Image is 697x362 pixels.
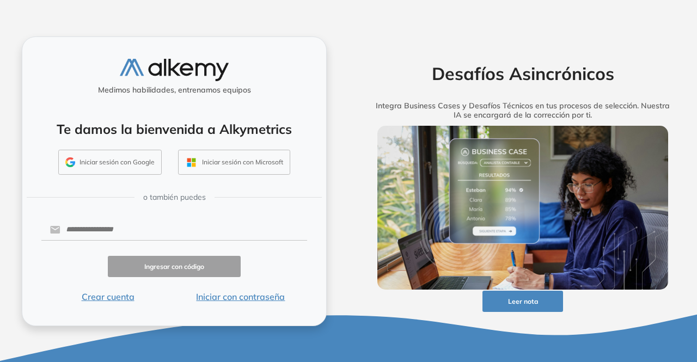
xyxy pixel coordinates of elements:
button: Leer nota [482,291,564,312]
h5: Medimos habilidades, entrenamos equipos [27,85,322,95]
button: Crear cuenta [41,290,174,303]
img: OUTLOOK_ICON [185,156,198,169]
button: Iniciar con contraseña [174,290,307,303]
img: img-more-info [377,126,669,290]
h4: Te damos la bienvenida a Alkymetrics [36,121,312,137]
button: Iniciar sesión con Microsoft [178,150,290,175]
img: logo-alkemy [120,59,229,81]
h2: Desafíos Asincrónicos [361,63,684,84]
h5: Integra Business Cases y Desafíos Técnicos en tus procesos de selección. Nuestra IA se encargará ... [361,101,684,120]
span: o también puedes [143,192,206,203]
img: GMAIL_ICON [65,157,75,167]
button: Iniciar sesión con Google [58,150,162,175]
button: Ingresar con código [108,256,241,277]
